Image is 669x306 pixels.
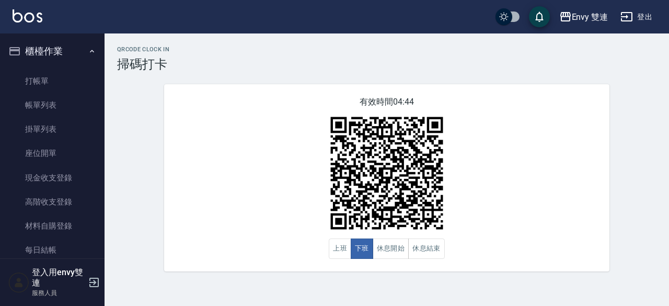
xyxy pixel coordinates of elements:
[616,7,656,27] button: 登出
[4,238,100,262] a: 每日結帳
[164,84,609,271] div: 有效時間 04:44
[351,239,373,259] button: 下班
[572,10,608,24] div: Envy 雙連
[32,288,85,298] p: 服務人員
[117,57,656,72] h3: 掃碼打卡
[4,190,100,214] a: 高階收支登錄
[4,93,100,117] a: 帳單列表
[117,46,656,53] h2: QRcode Clock In
[4,141,100,165] a: 座位開單
[329,239,351,259] button: 上班
[408,239,445,259] button: 休息結束
[4,166,100,190] a: 現金收支登錄
[8,272,29,293] img: Person
[4,214,100,238] a: 材料自購登錄
[529,6,550,27] button: save
[4,69,100,93] a: 打帳單
[4,38,100,65] button: 櫃檯作業
[4,117,100,141] a: 掛單列表
[32,267,85,288] h5: 登入用envy雙連
[555,6,613,28] button: Envy 雙連
[373,239,409,259] button: 休息開始
[13,9,42,22] img: Logo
